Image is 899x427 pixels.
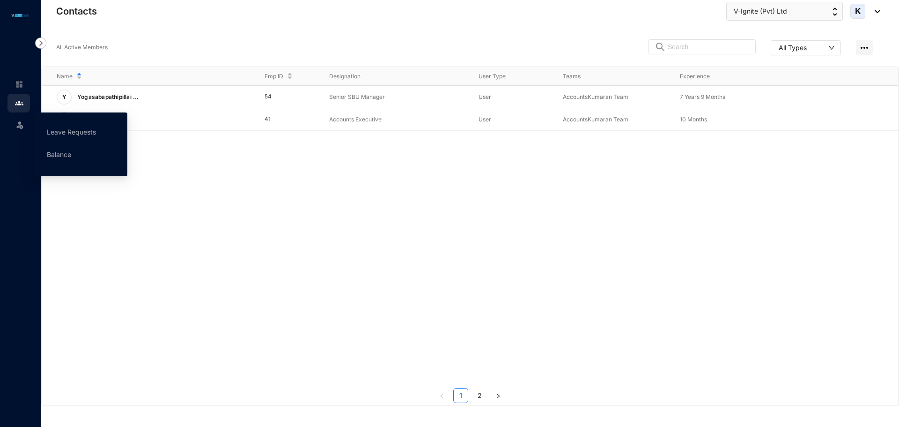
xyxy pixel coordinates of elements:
[870,10,880,13] img: dropdown-black.8e83cc76930a90b1a4fdb6d089b7bf3a.svg
[57,72,73,81] span: Name
[15,99,23,107] img: people.b0bd17028ad2877b116a.svg
[250,67,315,86] th: Emp ID
[668,40,750,54] input: Search
[77,93,139,100] span: Yogasabapathipillai ...
[56,43,108,52] p: All Active Members
[779,43,807,52] div: All Types
[250,108,315,131] td: 41
[680,93,725,100] span: 7 Years 9 Months
[250,86,315,108] td: 54
[453,388,468,403] li: 1
[548,67,665,86] th: Teams
[15,120,24,129] img: leave-unselected.2934df6273408c3f84d9.svg
[855,7,861,15] span: K
[479,116,491,123] span: User
[454,389,468,403] a: 1
[828,45,835,51] span: down
[35,37,46,49] img: nav-icon-right.af6afadce00d159da59955279c43614e.svg
[491,388,506,403] li: Next Page
[726,2,843,21] button: V-Ignite (Pvt) Ltd
[15,80,23,89] img: home-unselected.a29eae3204392db15eaf.svg
[563,92,665,102] p: Accounts Kumaran Team
[56,5,97,18] p: Contacts
[435,388,449,403] button: left
[856,40,873,55] img: more-horizontal.eedb2faff8778e1aceccc67cc90ae3cb.svg
[472,388,487,403] li: 2
[62,94,66,100] span: Y
[7,75,30,94] li: Home
[833,7,837,16] img: up-down-arrow.74152d26bf9780fbf563ca9c90304185.svg
[563,115,665,124] p: Accounts Kumaran Team
[680,116,707,123] span: 10 Months
[439,393,445,399] span: left
[47,150,71,158] a: Balance
[314,67,464,86] th: Designation
[329,115,464,124] p: Accounts Executive
[472,389,486,403] a: 2
[734,6,787,16] span: V-Ignite (Pvt) Ltd
[7,94,30,112] li: Contacts
[655,42,666,52] img: search.8ce656024d3affaeffe32e5b30621cb7.svg
[435,388,449,403] li: Previous Page
[491,388,506,403] button: right
[479,93,491,100] span: User
[464,67,548,86] th: User Type
[9,13,30,18] img: logo
[771,40,841,55] button: All Types
[72,112,129,127] p: [PERSON_NAME]
[329,92,464,102] p: Senior SBU Manager
[265,72,283,81] span: Emp ID
[665,67,782,86] th: Experience
[47,128,96,136] a: Leave Requests
[495,393,501,399] span: right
